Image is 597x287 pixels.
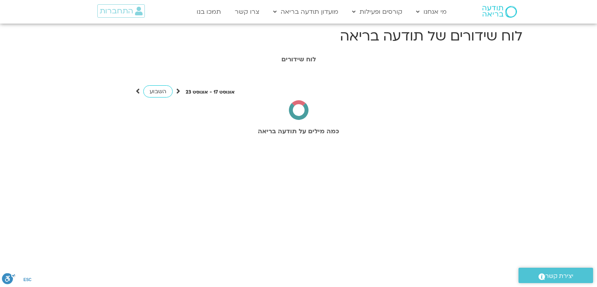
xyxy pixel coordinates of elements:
a: מועדון תודעה בריאה [269,4,342,19]
a: השבוע [143,85,173,98]
span: יצירת קשר [545,271,573,281]
h1: לוח שידורים [79,56,518,63]
a: תמכו בנו [193,4,225,19]
a: קורסים ופעילות [348,4,406,19]
a: צרו קשר [231,4,263,19]
a: מי אנחנו [412,4,451,19]
span: השבוע [150,88,166,95]
a: התחברות [97,4,145,18]
img: תודעה בריאה [482,6,517,18]
h2: כמה מילים על תודעה בריאה [79,128,518,135]
h1: לוח שידורים של תודעה בריאה [75,27,522,46]
p: אוגוסט 17 - אוגוסט 23 [186,88,235,96]
a: יצירת קשר [518,268,593,283]
span: התחברות [100,7,133,15]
